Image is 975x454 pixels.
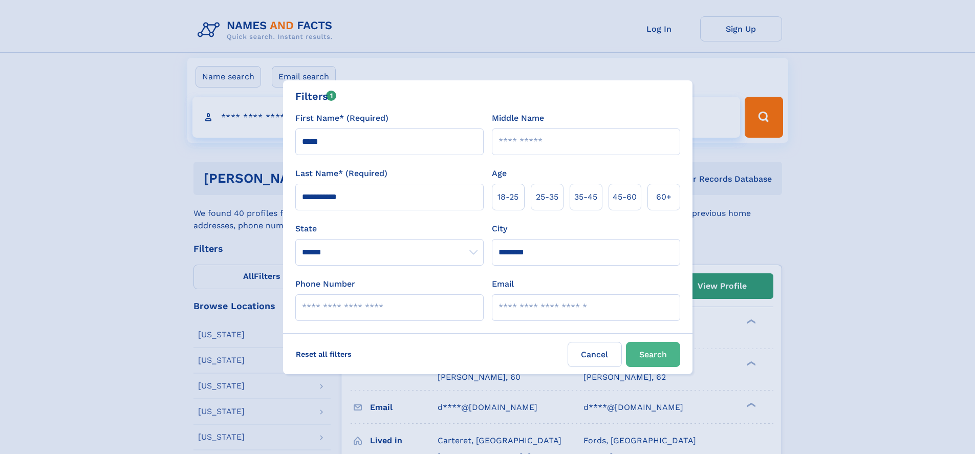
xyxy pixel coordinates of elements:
span: 25‑35 [536,191,558,203]
label: Cancel [568,342,622,367]
label: Age [492,167,507,180]
label: Middle Name [492,112,544,124]
label: Reset all filters [289,342,358,366]
div: Filters [295,89,337,104]
label: Phone Number [295,278,355,290]
label: State [295,223,484,235]
label: Email [492,278,514,290]
label: City [492,223,507,235]
span: 45‑60 [613,191,637,203]
span: 60+ [656,191,671,203]
label: First Name* (Required) [295,112,388,124]
span: 35‑45 [574,191,597,203]
span: 18‑25 [497,191,518,203]
button: Search [626,342,680,367]
label: Last Name* (Required) [295,167,387,180]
